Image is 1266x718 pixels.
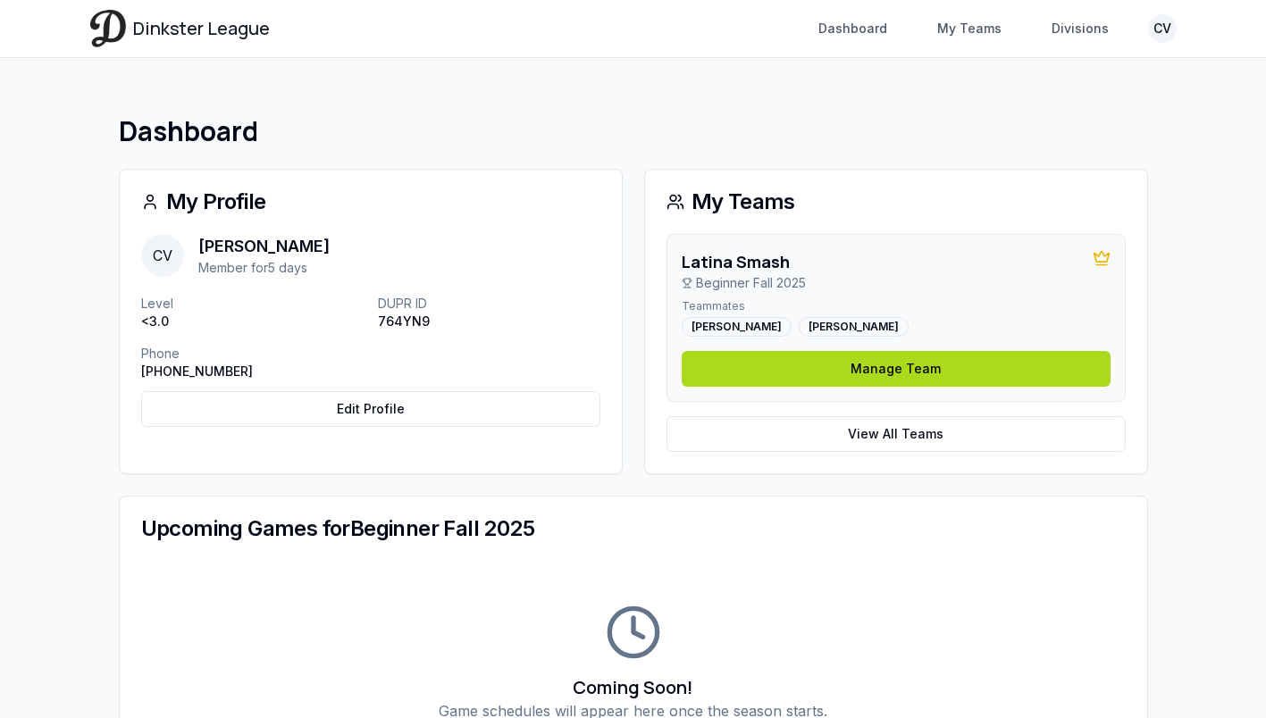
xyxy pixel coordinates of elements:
[119,115,1148,147] h1: Dashboard
[808,13,898,45] a: Dashboard
[141,345,364,363] p: Phone
[682,299,1111,313] p: Teammates
[90,10,126,46] img: Dinkster
[141,363,364,380] p: [PHONE_NUMBER]
[926,13,1012,45] a: My Teams
[1148,14,1177,43] button: CV
[682,274,806,292] p: Beginner Fall 2025
[198,259,330,277] p: Member for 5 days
[141,313,364,330] p: <3.0
[682,317,792,337] div: [PERSON_NAME]
[198,234,330,259] p: [PERSON_NAME]
[90,10,270,46] a: Dinkster League
[141,191,600,213] div: My Profile
[141,295,364,313] p: Level
[141,234,184,277] span: CV
[799,317,909,337] div: [PERSON_NAME]
[378,313,600,330] p: 764YN9
[682,351,1111,387] a: Manage Team
[667,191,1126,213] div: My Teams
[141,518,1126,539] div: Upcoming Games for Beginner Fall 2025
[141,391,600,427] a: Edit Profile
[682,249,806,274] h3: Latina Smash
[133,16,270,41] span: Dinkster League
[141,675,1126,700] h3: Coming Soon!
[1041,13,1119,45] a: Divisions
[378,295,600,313] p: DUPR ID
[667,416,1126,452] a: View All Teams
